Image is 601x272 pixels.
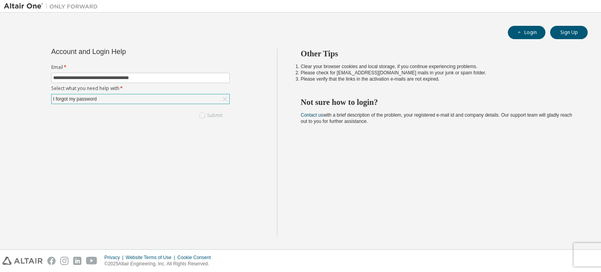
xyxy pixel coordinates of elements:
[301,112,572,124] span: with a brief description of the problem, your registered e-mail id and company details. Our suppo...
[104,254,126,261] div: Privacy
[104,261,216,267] p: © 2025 Altair Engineering, Inc. All Rights Reserved.
[86,257,97,265] img: youtube.svg
[550,26,588,39] button: Sign Up
[301,49,574,59] h2: Other Tips
[301,70,574,76] li: Please check for [EMAIL_ADDRESS][DOMAIN_NAME] mails in your junk or spam folder.
[51,64,230,70] label: Email
[47,257,56,265] img: facebook.svg
[52,94,229,104] div: I forgot my password
[60,257,68,265] img: instagram.svg
[73,257,81,265] img: linkedin.svg
[177,254,215,261] div: Cookie Consent
[51,85,230,92] label: Select what you need help with
[51,49,194,55] div: Account and Login Help
[508,26,545,39] button: Login
[52,95,98,103] div: I forgot my password
[2,257,43,265] img: altair_logo.svg
[301,63,574,70] li: Clear your browser cookies and local storage, if you continue experiencing problems.
[301,76,574,82] li: Please verify that the links in the activation e-mails are not expired.
[301,112,323,118] a: Contact us
[126,254,177,261] div: Website Terms of Use
[301,97,574,107] h2: Not sure how to login?
[4,2,102,10] img: Altair One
